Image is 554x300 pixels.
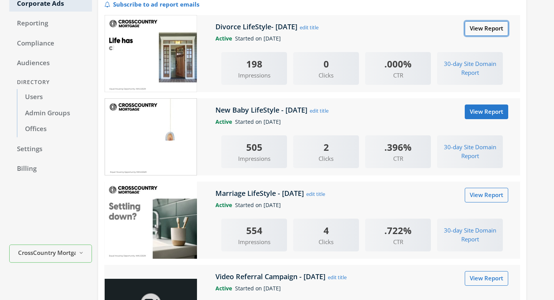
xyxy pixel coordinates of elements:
[327,273,347,281] button: edit title
[210,34,514,43] div: Started on [DATE]
[17,121,92,137] a: Offices
[9,75,92,89] div: Directory
[293,223,359,238] div: 4
[215,105,309,115] h5: New Baby LifeStyle - [DATE]
[215,22,299,31] h5: Divorce LifeStyle- [DATE]
[215,272,327,281] h5: Video Referral Campaign - [DATE]
[293,238,359,246] span: Clicks
[17,105,92,121] a: Admin Groups
[365,71,431,80] span: CTR
[365,140,431,154] div: .396%
[9,55,92,71] a: Audiences
[9,15,92,32] a: Reporting
[17,89,92,105] a: Users
[309,106,329,115] button: edit title
[215,189,306,198] h5: Marriage LifeStyle - [DATE]
[221,71,287,80] span: Impressions
[299,23,319,32] button: edit title
[215,285,235,292] span: Active
[306,190,325,198] button: edit title
[437,223,503,247] button: 30-day Site Domain Report
[210,118,514,126] div: Started on [DATE]
[465,104,508,119] a: View Report
[9,141,92,157] a: Settings
[437,57,503,80] button: 30-day Site Domain Report
[293,57,359,71] div: 0
[465,21,508,35] a: View Report
[365,154,431,163] span: CTR
[105,182,197,259] img: Marriage LifeStyle - 2025-09-23
[215,118,235,125] span: Active
[210,201,514,209] div: Started on [DATE]
[221,238,287,246] span: Impressions
[9,244,92,263] button: CrossCountry Mortgage
[215,35,235,42] span: Active
[365,223,431,238] div: .722%
[221,154,287,163] span: Impressions
[105,15,197,92] img: Divorce LifeStyle- 2025-09-23
[293,154,359,163] span: Clicks
[437,140,503,163] button: 30-day Site Domain Report
[465,271,508,285] a: View Report
[293,140,359,154] div: 2
[365,57,431,71] div: .000%
[210,284,514,293] div: Started on [DATE]
[9,161,92,177] a: Billing
[221,140,287,154] div: 505
[293,71,359,80] span: Clicks
[18,248,76,257] span: CrossCountry Mortgage
[365,238,431,246] span: CTR
[105,98,197,175] img: New Baby LifeStyle - 2025-09-23
[221,223,287,238] div: 554
[465,188,508,202] a: View Report
[9,35,92,52] a: Compliance
[215,201,235,209] span: Active
[221,57,287,71] div: 198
